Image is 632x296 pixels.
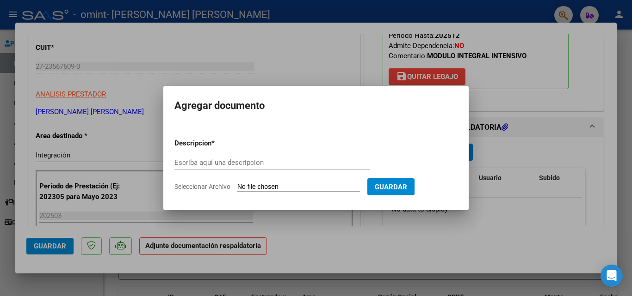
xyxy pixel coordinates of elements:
[375,183,407,191] span: Guardar
[174,183,230,190] span: Seleccionar Archivo
[174,97,458,115] h2: Agregar documento
[367,178,415,195] button: Guardar
[601,265,623,287] div: Open Intercom Messenger
[174,138,260,149] p: Descripcion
